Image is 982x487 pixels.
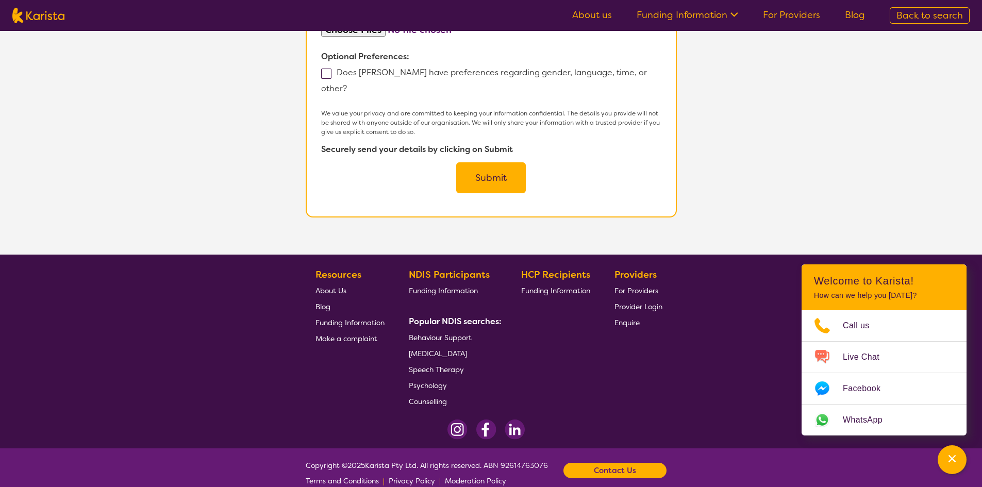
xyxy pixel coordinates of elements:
[315,330,385,346] a: Make a complaint
[521,282,590,298] a: Funding Information
[614,282,662,298] a: For Providers
[409,381,447,390] span: Psychology
[890,7,970,24] a: Back to search
[409,361,497,377] a: Speech Therapy
[409,316,502,327] b: Popular NDIS searches:
[802,264,967,435] div: Channel Menu
[315,334,377,343] span: Make a complaint
[456,162,526,193] button: Submit
[521,286,590,295] span: Funding Information
[938,445,967,474] button: Channel Menu
[409,365,464,374] span: Speech Therapy
[896,9,963,22] span: Back to search
[409,345,497,361] a: [MEDICAL_DATA]
[572,9,612,21] a: About us
[445,476,506,485] span: Moderation Policy
[409,329,497,345] a: Behaviour Support
[614,298,662,314] a: Provider Login
[594,463,636,478] b: Contact Us
[409,268,490,281] b: NDIS Participants
[505,419,525,440] img: LinkedIn
[521,268,590,281] b: HCP Recipients
[321,144,513,155] b: Securely send your details by clicking on Submit
[321,109,660,137] p: We value your privacy and are committed to keeping your information confidential. The details you...
[315,298,385,314] a: Blog
[637,9,738,21] a: Funding Information
[814,275,954,287] h2: Welcome to Karista!
[843,349,892,365] span: Live Chat
[614,318,640,327] span: Enquire
[315,282,385,298] a: About Us
[12,8,64,23] img: Karista logo
[306,476,379,485] span: Terms and Conditions
[321,67,647,94] label: Does [PERSON_NAME] have preferences regarding gender, language, time, or other?
[315,268,361,281] b: Resources
[389,476,435,485] span: Privacy Policy
[476,419,496,440] img: Facebook
[614,286,658,295] span: For Providers
[802,310,967,435] ul: Choose channel
[315,318,385,327] span: Funding Information
[315,314,385,330] a: Funding Information
[409,286,478,295] span: Funding Information
[315,286,346,295] span: About Us
[409,333,472,342] span: Behaviour Support
[763,9,820,21] a: For Providers
[843,381,893,396] span: Facebook
[409,377,497,393] a: Psychology
[409,393,497,409] a: Counselling
[321,51,409,62] b: Optional Preferences:
[614,268,657,281] b: Providers
[614,302,662,311] span: Provider Login
[315,302,330,311] span: Blog
[843,318,882,333] span: Call us
[802,405,967,435] a: Web link opens in a new tab.
[447,419,468,440] img: Instagram
[843,412,895,428] span: WhatsApp
[409,349,467,358] span: [MEDICAL_DATA]
[845,9,865,21] a: Blog
[409,397,447,406] span: Counselling
[409,282,497,298] a: Funding Information
[814,291,954,300] p: How can we help you [DATE]?
[614,314,662,330] a: Enquire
